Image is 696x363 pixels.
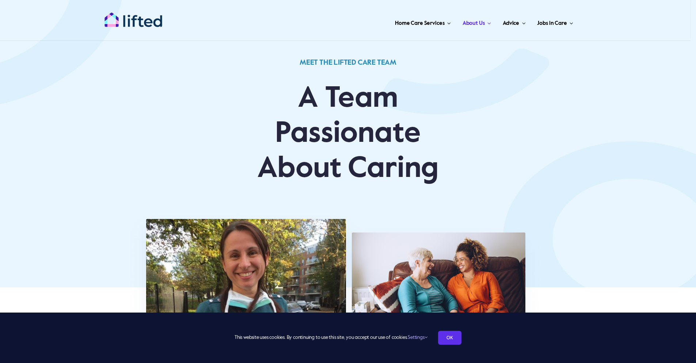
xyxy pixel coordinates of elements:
span: A Team Passionate About Caring [257,84,439,184]
a: lifted-logo [104,12,163,19]
span: Advice [503,18,519,29]
a: Home Care Services [393,11,453,33]
span: About Us [463,18,485,29]
span: Home Care Services [395,18,444,29]
a: OK [438,331,461,345]
a: Advice [501,11,528,33]
span: Jobs in Care [537,18,567,29]
h1: MEET THE LIFTED CARE TEAM [232,48,464,77]
a: About Us [460,11,493,33]
a: Settings [408,335,427,340]
span: This website uses cookies. By continuing to use this site, you accept our use of cookies. [235,332,427,344]
a: Jobs in Care [535,11,575,33]
nav: Main Menu [186,11,575,33]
